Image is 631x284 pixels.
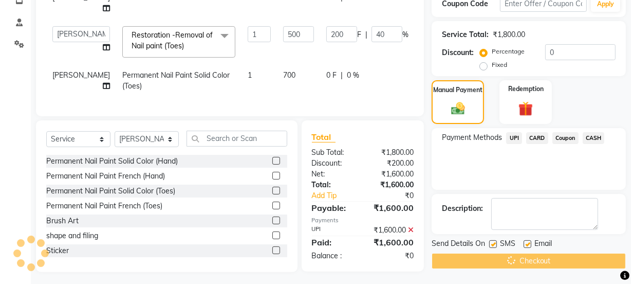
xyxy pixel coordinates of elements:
[132,30,213,50] span: Restoration -Removal of Nail paint (Toes)
[312,132,336,143] span: Total
[363,202,421,214] div: ₹1,600.00
[508,84,544,94] label: Redemption
[363,158,421,169] div: ₹200.00
[347,70,359,81] span: 0 %
[514,100,537,118] img: _gift.svg
[363,225,421,236] div: ₹1,600.00
[46,186,175,197] div: Permanent Nail Paint Solid Color (Toes)
[492,47,525,56] label: Percentage
[363,251,421,261] div: ₹0
[442,132,502,143] span: Payment Methods
[304,236,363,248] div: Paid:
[447,101,469,117] img: _cash.svg
[500,238,515,251] span: SMS
[122,70,230,91] span: Permanent Nail Paint Solid Color (Toes)
[492,60,507,69] label: Fixed
[52,70,110,80] span: [PERSON_NAME]
[363,180,421,190] div: ₹1,600.00
[187,131,287,147] input: Search or Scan
[341,70,343,81] span: |
[357,29,361,40] span: F
[326,70,337,81] span: 0 F
[283,70,295,80] span: 700
[442,47,474,58] div: Discount:
[46,245,69,256] div: Sticker
[304,169,363,180] div: Net:
[373,190,421,201] div: ₹0
[363,236,421,248] div: ₹1,600.00
[365,29,367,40] span: |
[363,147,421,158] div: ₹1,800.00
[442,203,483,214] div: Description:
[534,238,552,251] span: Email
[184,41,189,50] a: x
[493,29,525,40] div: ₹1,800.00
[433,85,482,95] label: Manual Payment
[46,201,162,211] div: Permanent Nail Paint French (Toes)
[248,70,252,80] span: 1
[46,216,79,226] div: Brush Art
[304,180,363,190] div: Total:
[583,132,605,144] span: CASH
[442,29,489,40] div: Service Total:
[304,251,363,261] div: Balance :
[552,132,579,144] span: Coupon
[363,169,421,180] div: ₹1,600.00
[46,230,98,241] div: shape and filing
[46,171,165,182] div: Permanent Nail Paint French (Hand)
[402,29,409,40] span: %
[432,238,485,251] span: Send Details On
[526,132,548,144] span: CARD
[304,147,363,158] div: Sub Total:
[304,190,373,201] a: Add Tip
[506,132,522,144] span: UPI
[304,225,363,236] div: UPI
[304,158,363,169] div: Discount:
[46,156,178,167] div: Permanent Nail Paint Solid Color (Hand)
[312,216,414,225] div: Payments
[304,202,363,214] div: Payable:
